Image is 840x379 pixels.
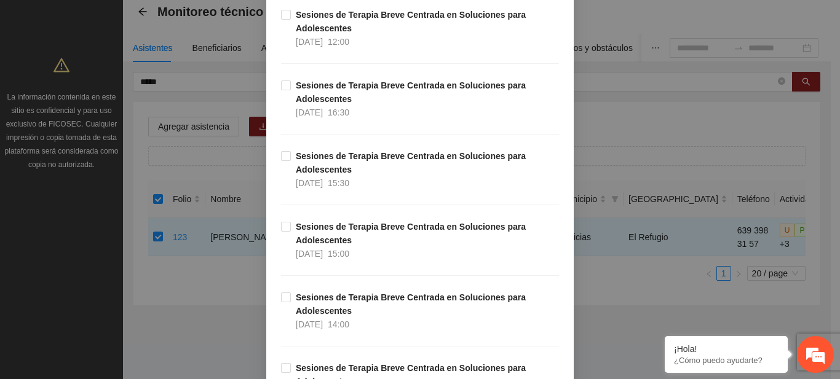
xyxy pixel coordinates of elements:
div: Chatee con nosotros ahora [64,63,207,79]
span: [DATE] [296,107,323,117]
span: 15:00 [328,249,349,259]
span: 12:00 [328,37,349,47]
p: ¿Cómo puedo ayudarte? [674,356,779,365]
span: [DATE] [296,319,323,329]
strong: Sesiones de Terapia Breve Centrada en Soluciones para Adolescentes [296,10,526,33]
strong: Sesiones de Terapia Breve Centrada en Soluciones para Adolescentes [296,292,526,316]
span: 15:30 [328,178,349,188]
span: 14:00 [328,319,349,329]
span: [DATE] [296,249,323,259]
strong: Sesiones de Terapia Breve Centrada en Soluciones para Adolescentes [296,80,526,104]
textarea: Escriba su mensaje y pulse “Intro” [6,250,234,293]
span: 16:30 [328,107,349,117]
div: Minimizar ventana de chat en vivo [202,6,231,36]
strong: Sesiones de Terapia Breve Centrada en Soluciones para Adolescentes [296,222,526,245]
span: [DATE] [296,178,323,188]
span: Estamos en línea. [71,121,170,245]
span: [DATE] [296,37,323,47]
strong: Sesiones de Terapia Breve Centrada en Soluciones para Adolescentes [296,151,526,174]
div: ¡Hola! [674,344,779,354]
